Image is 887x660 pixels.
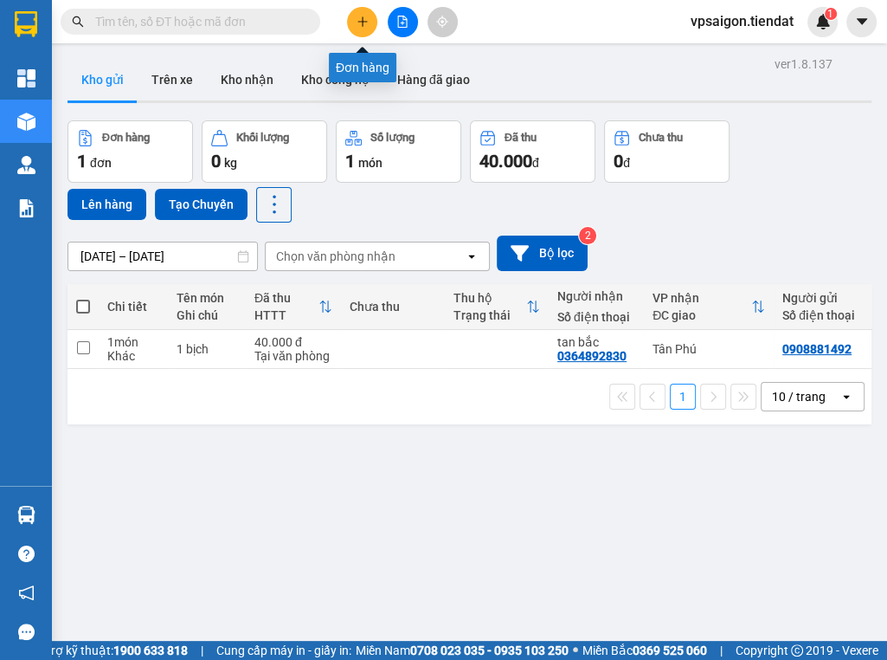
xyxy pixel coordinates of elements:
div: Đơn hàng [329,53,396,82]
sup: 2 [579,227,596,244]
span: copyright [791,644,803,657]
div: ver 1.8.137 [775,55,832,74]
div: Chưa thu [350,300,436,314]
span: Cung cấp máy in - giấy in: [216,641,351,660]
sup: 1 [825,8,837,20]
div: 1 bịch [177,342,237,356]
th: Toggle SortBy [246,284,341,330]
div: Đã thu [505,132,537,144]
input: Tìm tên, số ĐT hoặc mã đơn [95,12,299,31]
div: Tân Phú [652,342,765,356]
div: Chọn văn phòng nhận [276,248,395,265]
button: Lên hàng [67,189,146,220]
strong: 1900 633 818 [113,644,188,657]
button: Bộ lọc [497,236,588,271]
button: Trên xe [138,59,207,100]
div: VP nhận [652,291,751,305]
div: tan bắc [557,335,635,349]
span: kg [224,156,237,170]
button: Kho gửi [67,59,138,100]
div: 0364892830 [557,349,627,363]
span: file-add [396,16,408,28]
span: đ [623,156,630,170]
div: Chưa thu [639,132,683,144]
span: aim [436,16,448,28]
div: Người nhận [557,289,635,303]
button: Khối lượng0kg [202,120,327,183]
span: 1 [827,8,833,20]
span: message [18,624,35,640]
div: 1 món [107,335,159,349]
svg: open [839,390,853,404]
span: plus [357,16,369,28]
div: Ghi chú [177,308,237,322]
span: 1 [77,151,87,171]
button: Số lượng1món [336,120,461,183]
span: 40.000 [479,151,532,171]
button: Kho nhận [207,59,287,100]
div: Đã thu [254,291,318,305]
th: Toggle SortBy [445,284,549,330]
span: đ [532,156,539,170]
img: logo-vxr [15,11,37,37]
img: warehouse-icon [17,156,35,174]
span: 0 [211,151,221,171]
img: warehouse-icon [17,506,35,524]
div: Số điện thoại [782,308,860,322]
div: Trạng thái [453,308,526,322]
div: Tên món [177,291,237,305]
span: question-circle [18,546,35,562]
button: Tạo Chuyến [155,189,247,220]
button: Đơn hàng1đơn [67,120,193,183]
span: Miền Bắc [582,641,707,660]
img: dashboard-icon [17,69,35,87]
button: Kho công nợ [287,59,383,100]
div: 10 / trang [772,388,826,405]
div: Khối lượng [236,132,289,144]
svg: open [465,249,479,263]
div: 40.000 đ [254,335,332,349]
input: Select a date range. [68,243,257,270]
button: aim [427,7,458,37]
div: Khác [107,349,159,363]
span: Hỗ trợ kỹ thuật: [29,641,188,660]
span: search [72,16,84,28]
button: 1 [670,384,696,410]
div: Số điện thoại [557,310,635,324]
span: | [720,641,723,660]
div: Thu hộ [453,291,526,305]
div: 0908881492 [782,342,852,356]
button: Chưa thu0đ [604,120,730,183]
span: | [201,641,203,660]
img: solution-icon [17,199,35,217]
span: 1 [345,151,355,171]
span: vpsaigon.tiendat [677,10,807,32]
div: Số lượng [370,132,415,144]
img: warehouse-icon [17,113,35,131]
span: caret-down [854,14,870,29]
span: Miền Nam [356,641,569,660]
strong: 0369 525 060 [633,644,707,657]
div: HTTT [254,308,318,322]
div: Người gửi [782,291,860,305]
strong: 0708 023 035 - 0935 103 250 [410,644,569,657]
button: caret-down [846,7,877,37]
span: đơn [90,156,112,170]
div: Chi tiết [107,300,159,314]
span: món [358,156,382,170]
img: icon-new-feature [815,14,831,29]
span: 0 [614,151,623,171]
span: notification [18,585,35,601]
div: ĐC giao [652,308,751,322]
div: Đơn hàng [102,132,150,144]
div: Tại văn phòng [254,349,332,363]
button: Hàng đã giao [383,59,484,100]
button: plus [347,7,377,37]
button: file-add [388,7,418,37]
th: Toggle SortBy [644,284,774,330]
span: ⚪️ [573,647,578,654]
button: Đã thu40.000đ [470,120,595,183]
